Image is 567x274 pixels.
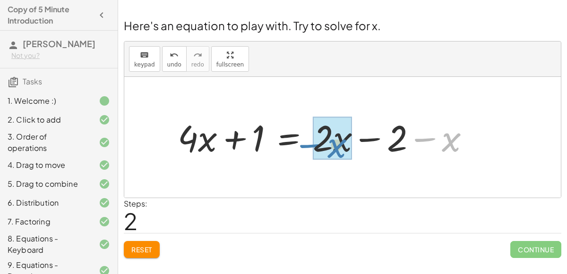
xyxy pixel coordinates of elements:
button: undoundo [162,46,187,72]
span: 2 [124,207,137,235]
i: Task finished and correct. [99,159,110,171]
span: Tasks [23,76,42,86]
div: 3. Order of operations [8,131,84,154]
i: Task finished and correct. [99,239,110,250]
div: 8. Equations - Keyboard [8,233,84,256]
span: fullscreen [216,61,244,68]
i: undo [170,50,179,61]
div: 4. Drag to move [8,159,84,171]
span: redo [191,61,204,68]
i: Task finished and correct. [99,137,110,148]
button: Reset [124,241,160,258]
div: 2. Click to add [8,114,84,125]
button: keyboardkeypad [129,46,160,72]
i: Task finished and correct. [99,178,110,190]
i: Task finished and correct. [99,216,110,227]
button: redoredo [186,46,209,72]
i: Task finished and correct. [99,114,110,125]
span: Here's an equation to play with. Try to solve for x. [124,18,381,33]
div: 6. Distribution [8,197,84,208]
i: Task finished and correct. [99,197,110,208]
h4: Copy of 5 Minute Introduction [8,4,93,26]
div: 5. Drag to combine [8,178,84,190]
span: undo [167,61,181,68]
button: fullscreen [211,46,249,72]
i: redo [193,50,202,61]
i: keyboard [140,50,149,61]
span: keypad [134,61,155,68]
span: [PERSON_NAME] [23,38,95,49]
i: Task finished. [99,95,110,107]
label: Steps: [124,199,147,208]
div: 1. Welcome :) [8,95,84,107]
div: 7. Factoring [8,216,84,227]
span: Reset [131,245,152,254]
div: Not you? [11,51,110,60]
